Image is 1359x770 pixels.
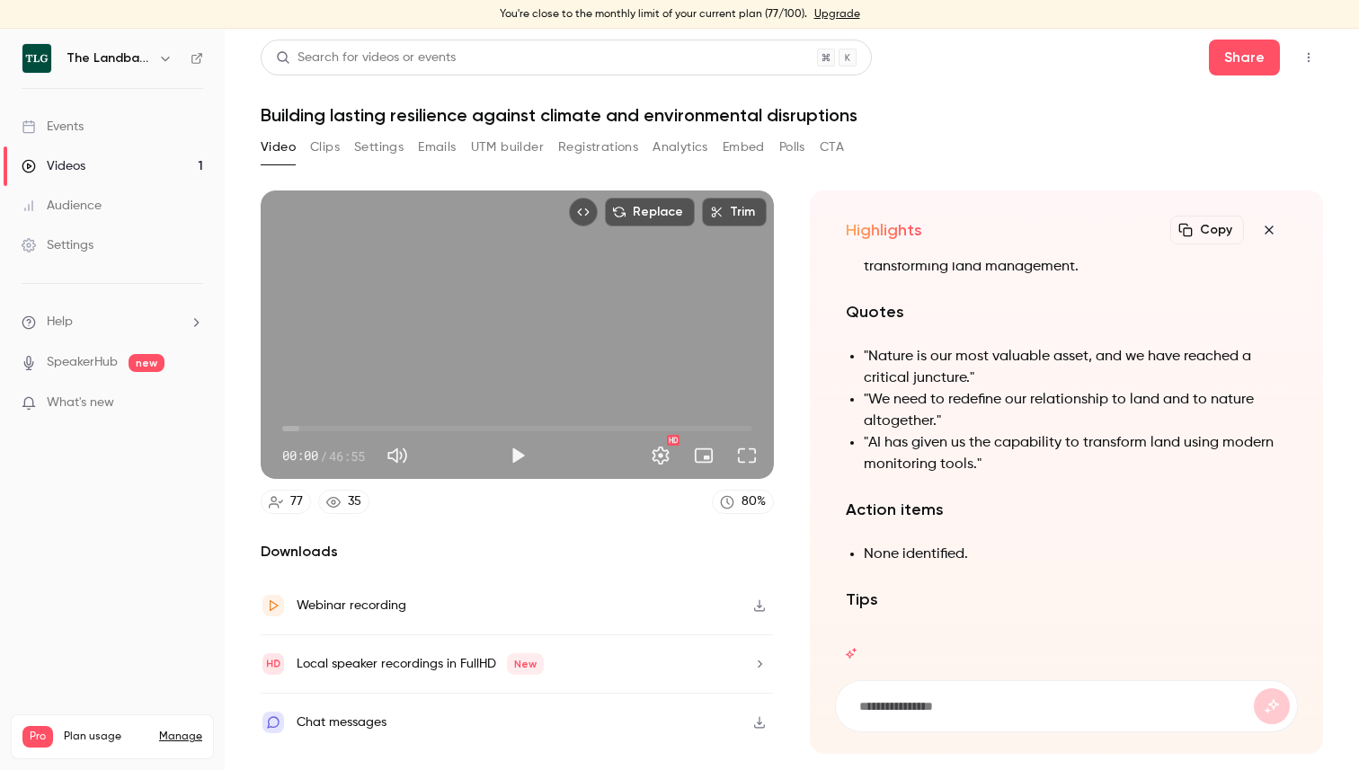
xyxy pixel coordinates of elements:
h2: Downloads [261,541,774,562]
div: Events [22,118,84,136]
button: Trim [702,198,767,226]
div: HD [667,435,679,446]
div: Local speaker recordings in FullHD [297,653,544,675]
h6: The Landbanking Group [67,49,151,67]
a: Manage [159,730,202,744]
button: Video [261,133,296,162]
h2: Highlights [846,219,922,241]
div: 77 [290,492,303,511]
button: CTA [820,133,844,162]
div: Audience [22,197,102,215]
li: "Nature is our most valuable asset, and we have reached a critical juncture." [864,346,1287,389]
span: Pro [22,726,53,748]
button: Play [500,438,536,474]
button: Settings [643,438,679,474]
button: Emails [418,133,456,162]
button: Turn on miniplayer [686,438,722,474]
li: None identified. [864,544,1287,565]
button: Clips [310,133,340,162]
div: Settings [22,236,93,254]
a: SpeakerHub [47,353,118,372]
a: 80% [712,490,774,514]
iframe: Noticeable Trigger [182,395,203,412]
span: 46:55 [329,447,365,465]
button: Full screen [729,438,765,474]
img: The Landbanking Group [22,44,51,73]
a: Upgrade [814,7,860,22]
h2: Quotes [846,299,1287,324]
button: Copy [1170,216,1244,244]
span: What's new [47,394,114,412]
h2: Tips [846,587,1287,612]
button: Share [1209,40,1280,75]
span: new [129,354,164,372]
a: 77 [261,490,311,514]
button: Embed video [569,198,598,226]
span: New [507,653,544,675]
h1: Building lasting resilience against climate and environmental disruptions [261,104,1323,126]
h2: Action items [846,497,1287,522]
div: 80 % [742,492,766,511]
button: Analytics [653,133,708,162]
span: 00:00 [282,447,318,465]
button: Replace [605,198,695,226]
span: Help [47,313,73,332]
div: 00:00 [282,447,365,465]
span: / [320,447,327,465]
div: Videos [22,157,85,175]
div: Webinar recording [297,595,406,616]
button: Top Bar Actions [1294,43,1323,72]
li: help-dropdown-opener [22,313,203,332]
li: "AI has given us the capability to transform land using modern monitoring tools." [864,432,1287,475]
button: Settings [354,133,404,162]
a: 35 [318,490,369,514]
button: Mute [379,438,415,474]
button: Embed [723,133,765,162]
div: Chat messages [297,712,386,733]
button: Polls [779,133,805,162]
div: 35 [348,492,361,511]
button: Registrations [558,133,638,162]
button: UTM builder [471,133,544,162]
span: Plan usage [64,730,148,744]
li: "We need to redefine our relationship to land and to nature altogether." [864,389,1287,432]
div: Search for videos or events [276,49,456,67]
